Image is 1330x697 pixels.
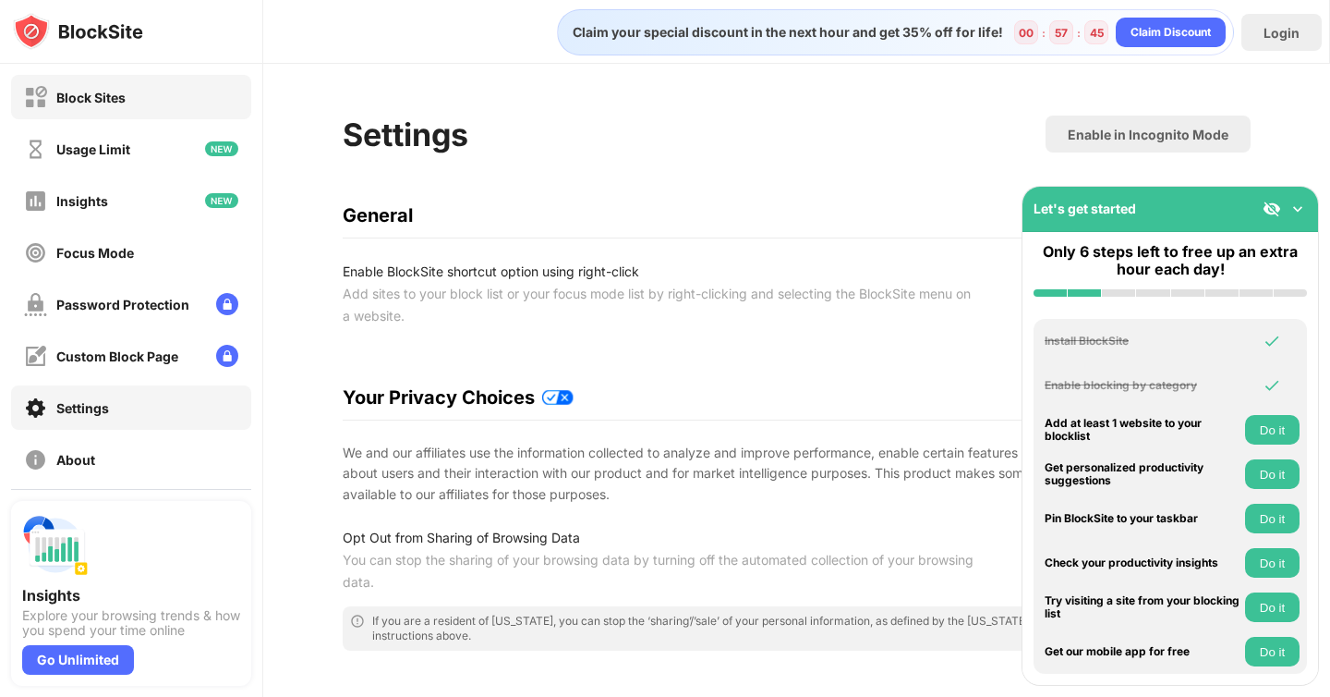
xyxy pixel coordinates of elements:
div: We and our affiliates use the information collected to analyze and improve performance, enable ce... [343,443,1250,505]
div: Your Privacy Choices [343,386,1250,409]
img: logo-blocksite.svg [13,13,143,50]
div: Settings [56,400,109,416]
button: Do it [1245,504,1300,533]
div: Go Unlimited [22,645,134,675]
div: Password Protection [56,297,189,312]
div: Custom Block Page [56,348,178,364]
img: focus-off.svg [24,241,47,264]
img: block-off.svg [24,86,47,109]
div: Only 6 steps left to free up an extra hour each day! [1034,243,1307,278]
img: customize-block-page-off.svg [24,345,47,368]
img: lock-menu.svg [216,345,238,367]
div: Get our mobile app for free [1045,645,1240,658]
img: lock-menu.svg [216,293,238,315]
img: insights-off.svg [24,190,47,213]
div: Pin BlockSite to your taskbar [1045,512,1240,525]
img: error-circle-outline.svg [350,614,365,629]
img: password-protection-off.svg [24,293,47,316]
div: Check your productivity insights [1045,556,1240,569]
div: : [1073,22,1084,43]
div: Claim your special discount in the next hour and get 35% off for life! [562,24,1003,41]
div: Enable BlockSite shortcut option using right-click [343,261,978,283]
div: : [1038,22,1049,43]
div: Block Sites [56,90,126,105]
div: Enable in Incognito Mode [1068,127,1228,142]
div: General [343,204,1250,226]
div: Try visiting a site from your blocking list [1045,594,1240,621]
img: new-icon.svg [205,141,238,156]
div: Add sites to your block list or your focus mode list by right-clicking and selecting the BlockSit... [343,283,978,327]
div: Claim Discount [1130,23,1211,42]
img: push-insights.svg [22,512,89,579]
div: 00 [1019,26,1034,40]
img: privacy-policy-updates.svg [542,390,574,405]
div: About [56,452,95,468]
div: You can stop the sharing of your browsing data by turning off the automated collection of your br... [343,549,978,593]
button: Do it [1245,548,1300,578]
div: Get personalized productivity suggestions [1045,461,1240,488]
div: 57 [1055,26,1068,40]
img: omni-check.svg [1263,376,1281,395]
img: settings-on.svg [24,397,47,420]
div: Enable blocking by category [1045,379,1240,392]
div: Insights [22,586,240,605]
div: Opt Out from Sharing of Browsing Data [343,527,978,549]
img: eye-not-visible.svg [1263,200,1281,218]
button: Do it [1245,459,1300,489]
button: Do it [1245,593,1300,622]
div: Settings [343,116,468,153]
button: Do it [1245,415,1300,445]
img: new-icon.svg [205,193,238,208]
div: Install BlockSite [1045,335,1240,348]
div: 45 [1090,26,1104,40]
img: time-usage-off.svg [24,138,47,161]
div: Let's get started [1034,201,1136,216]
div: Explore your browsing trends & how you spend your time online [22,608,240,638]
div: Usage Limit [56,141,130,157]
img: about-off.svg [24,448,47,471]
button: Do it [1245,637,1300,666]
div: Focus Mode [56,245,134,261]
img: omni-setup-toggle.svg [1288,200,1307,218]
div: Login [1263,25,1300,41]
img: omni-check.svg [1263,332,1281,350]
div: If you are a resident of [US_STATE], you can stop the ‘sharing’/’sale’ of your personal informati... [372,614,1242,643]
div: Add at least 1 website to your blocklist [1045,417,1240,444]
div: Insights [56,193,108,209]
